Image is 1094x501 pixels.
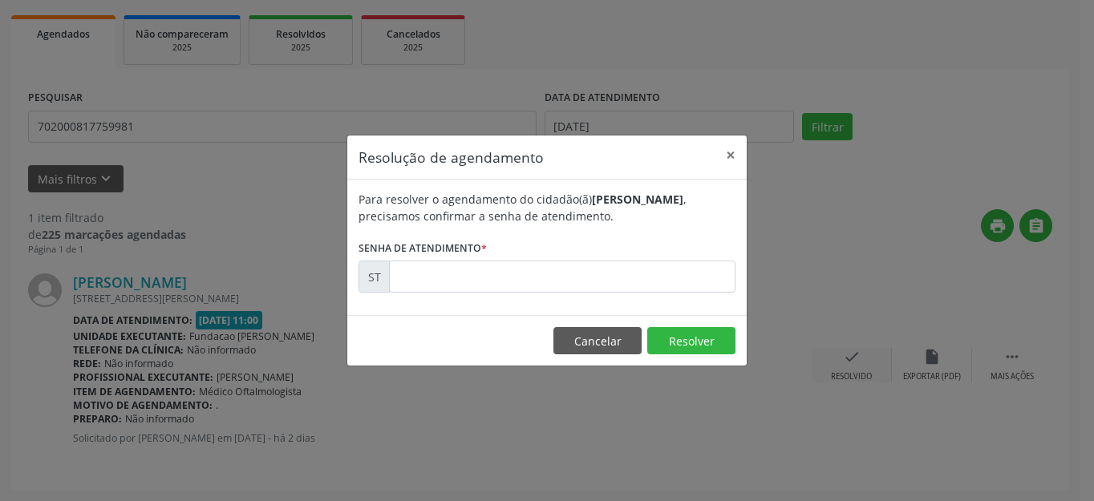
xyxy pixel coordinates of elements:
[592,192,683,207] b: [PERSON_NAME]
[715,135,747,175] button: Close
[647,327,735,354] button: Resolver
[359,261,390,293] div: ST
[359,147,544,168] h5: Resolução de agendamento
[359,236,487,261] label: Senha de atendimento
[553,327,642,354] button: Cancelar
[359,191,735,224] div: Para resolver o agendamento do cidadão(ã) , precisamos confirmar a senha de atendimento.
